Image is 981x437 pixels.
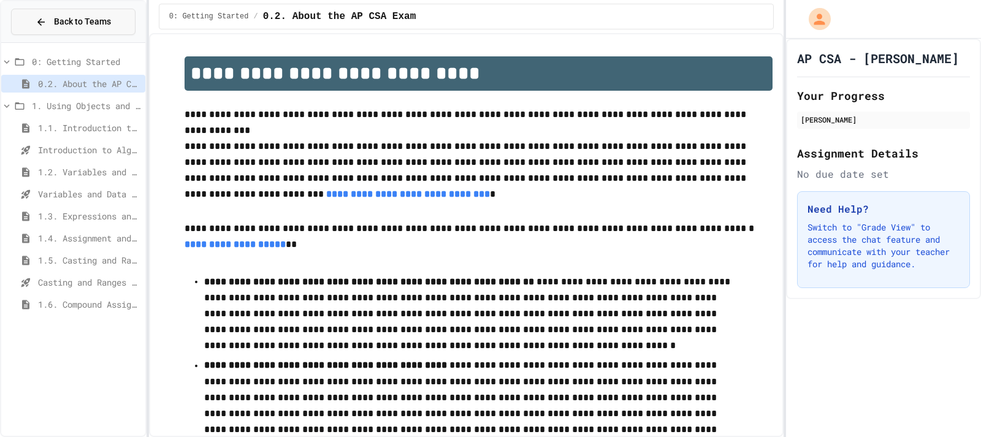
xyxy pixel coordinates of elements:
[32,55,140,68] span: 0: Getting Started
[38,77,140,90] span: 0.2. About the AP CSA Exam
[38,232,140,245] span: 1.4. Assignment and Input
[263,9,416,24] span: 0.2. About the AP CSA Exam
[801,114,966,125] div: [PERSON_NAME]
[32,99,140,112] span: 1. Using Objects and Methods
[253,12,258,21] span: /
[797,167,970,181] div: No due date set
[797,87,970,104] h2: Your Progress
[38,143,140,156] span: Introduction to Algorithms, Programming, and Compilers
[54,15,111,28] span: Back to Teams
[11,9,136,35] button: Back to Teams
[807,221,960,270] p: Switch to "Grade View" to access the chat feature and communicate with your teacher for help and ...
[38,276,140,289] span: Casting and Ranges of variables - Quiz
[38,210,140,222] span: 1.3. Expressions and Output [New]
[38,188,140,200] span: Variables and Data Types - Quiz
[38,121,140,134] span: 1.1. Introduction to Algorithms, Programming, and Compilers
[797,145,970,162] h2: Assignment Details
[38,165,140,178] span: 1.2. Variables and Data Types
[169,12,249,21] span: 0: Getting Started
[796,5,834,33] div: My Account
[38,254,140,267] span: 1.5. Casting and Ranges of Values
[807,202,960,216] h3: Need Help?
[797,50,959,67] h1: AP CSA - [PERSON_NAME]
[38,298,140,311] span: 1.6. Compound Assignment Operators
